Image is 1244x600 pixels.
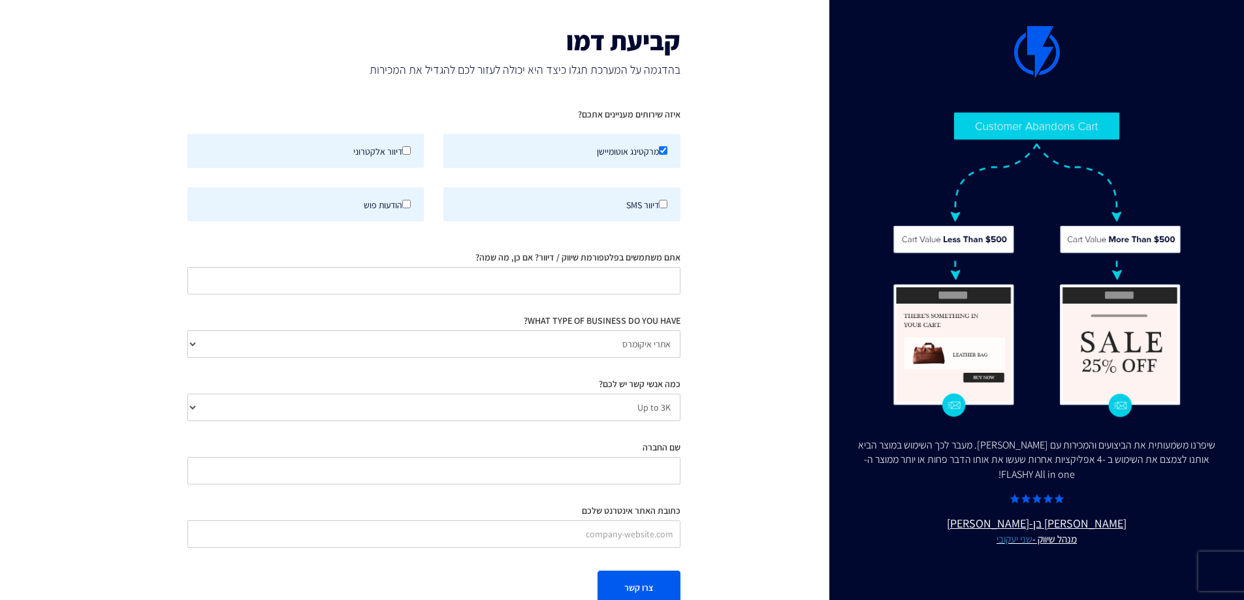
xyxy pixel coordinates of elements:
[443,187,680,221] label: דיוור SMS
[187,26,680,55] h1: קביעת דמו
[187,187,424,221] label: הודעות פוש
[997,532,1032,545] a: שני יעקובי
[643,441,680,454] label: שם החברה
[855,515,1218,546] u: [PERSON_NAME] בן-[PERSON_NAME]
[582,504,680,517] label: כתובת האתר אינטרנט שלכם
[443,134,680,168] label: מרקטינג אוטומיישן
[187,520,680,548] input: company-website.com
[578,108,680,121] label: איזה שירותים מעניינים אתכם?
[402,146,411,155] input: דיוור אלקטרוני
[659,200,667,208] input: דיוור SMS
[187,134,424,168] label: דיוור אלקטרוני
[855,532,1218,546] small: מנהל שיווק -
[402,200,411,208] input: הודעות פוש
[599,377,680,390] label: כמה אנשי קשר יש לכם?
[855,438,1218,483] div: שיפרנו משמעותית את הביצועים והמכירות עם [PERSON_NAME]. מעבר לכך השימוש במוצר הביא אותנו לצמצם את ...
[524,314,680,327] label: WHAT TYPE OF BUSINESS DO YOU HAVE?
[659,146,667,155] input: מרקטינג אוטומיישן
[187,61,680,78] span: בהדגמה על המערכת תגלו כיצד היא יכולה לעזור לכם להגדיל את המכירות
[892,111,1182,418] img: Flashy
[475,251,680,264] label: אתם משתמשים בפלטפורמת שיווק / דיוור? אם כן, מה שמה?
